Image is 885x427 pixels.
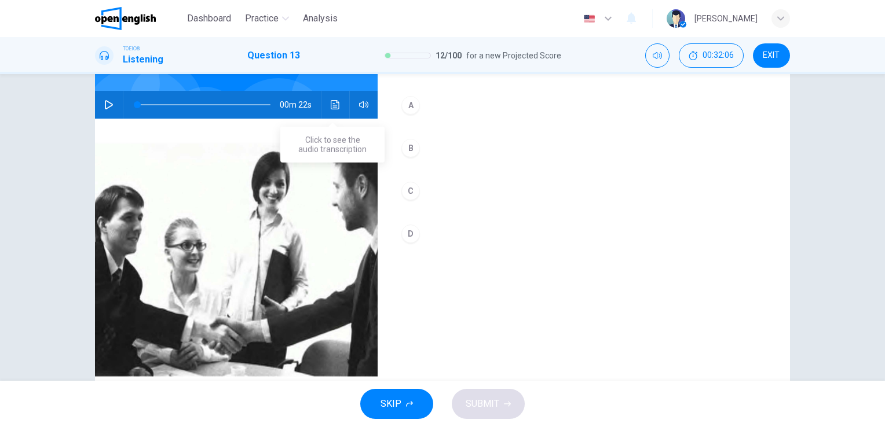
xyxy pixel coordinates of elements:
[123,53,163,67] h1: Listening
[401,182,420,200] div: C
[401,96,420,115] div: A
[326,91,345,119] button: Click to see the audio transcription
[694,12,758,25] div: [PERSON_NAME]
[247,49,300,62] h1: Question 13
[703,51,734,60] span: 00:32:06
[396,219,771,248] button: D
[396,91,771,120] button: A
[280,127,385,163] div: Click to see the audio transcription
[280,91,321,119] span: 00m 22s
[679,43,744,68] div: Hide
[360,389,433,419] button: SKIP
[401,224,420,243] div: D
[679,43,744,68] button: 00:32:06
[303,12,338,25] span: Analysis
[95,119,378,400] img: Photographs
[381,396,401,412] span: SKIP
[396,134,771,163] button: B
[95,7,156,30] img: OpenEnglish logo
[401,139,420,157] div: B
[298,8,342,29] button: Analysis
[396,176,771,205] button: C
[436,49,462,62] span: 12 / 100
[645,43,670,68] div: Mute
[466,49,561,62] span: for a new Projected Score
[667,9,685,28] img: Profile picture
[763,51,780,60] span: EXIT
[245,12,279,25] span: Practice
[123,45,140,53] span: TOEIC®
[240,8,294,29] button: Practice
[95,7,182,30] a: OpenEnglish logo
[187,12,231,25] span: Dashboard
[753,43,790,68] button: EXIT
[582,14,597,23] img: en
[182,8,236,29] button: Dashboard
